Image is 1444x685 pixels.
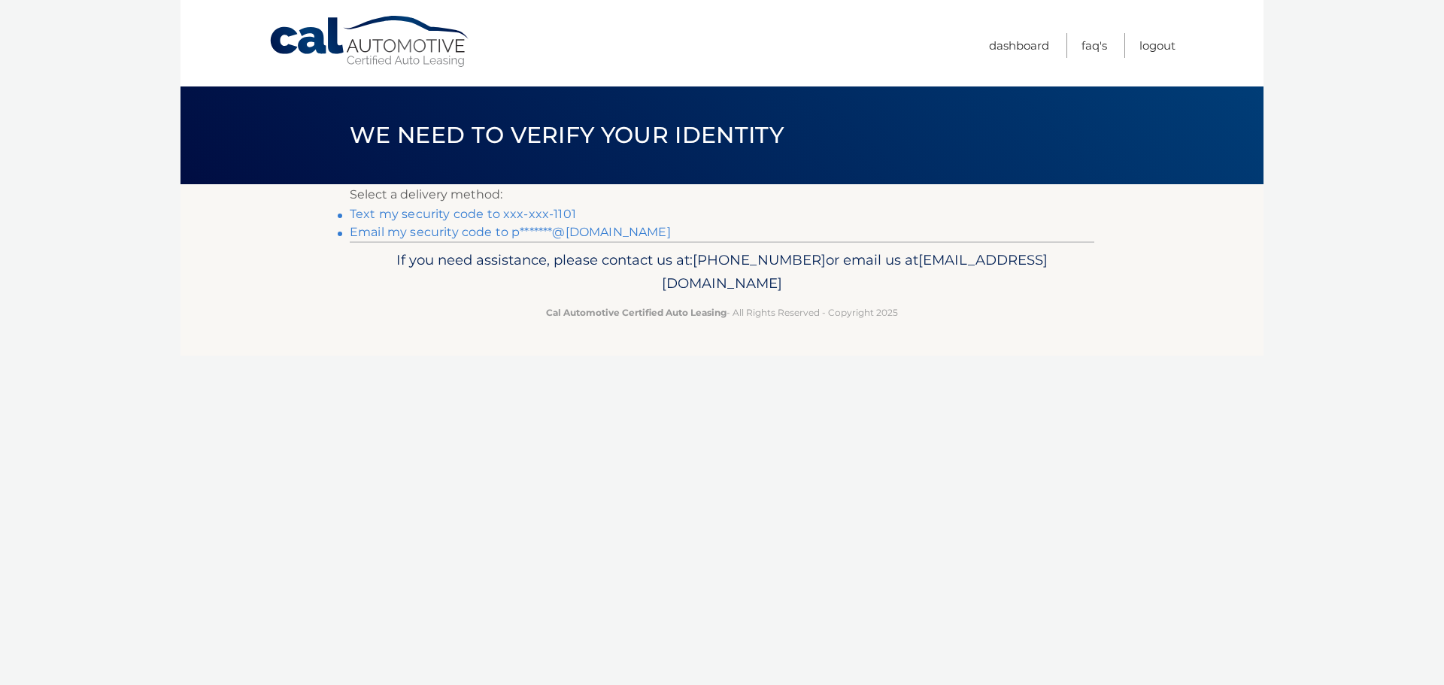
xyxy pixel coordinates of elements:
p: Select a delivery method: [350,184,1094,205]
strong: Cal Automotive Certified Auto Leasing [546,307,727,318]
span: [PHONE_NUMBER] [693,251,826,268]
a: Logout [1139,33,1176,58]
a: Cal Automotive [268,15,472,68]
a: Dashboard [989,33,1049,58]
a: Email my security code to p*******@[DOMAIN_NAME] [350,225,671,239]
p: - All Rights Reserved - Copyright 2025 [359,305,1085,320]
a: Text my security code to xxx-xxx-1101 [350,207,576,221]
p: If you need assistance, please contact us at: or email us at [359,248,1085,296]
span: We need to verify your identity [350,121,784,149]
a: FAQ's [1081,33,1107,58]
